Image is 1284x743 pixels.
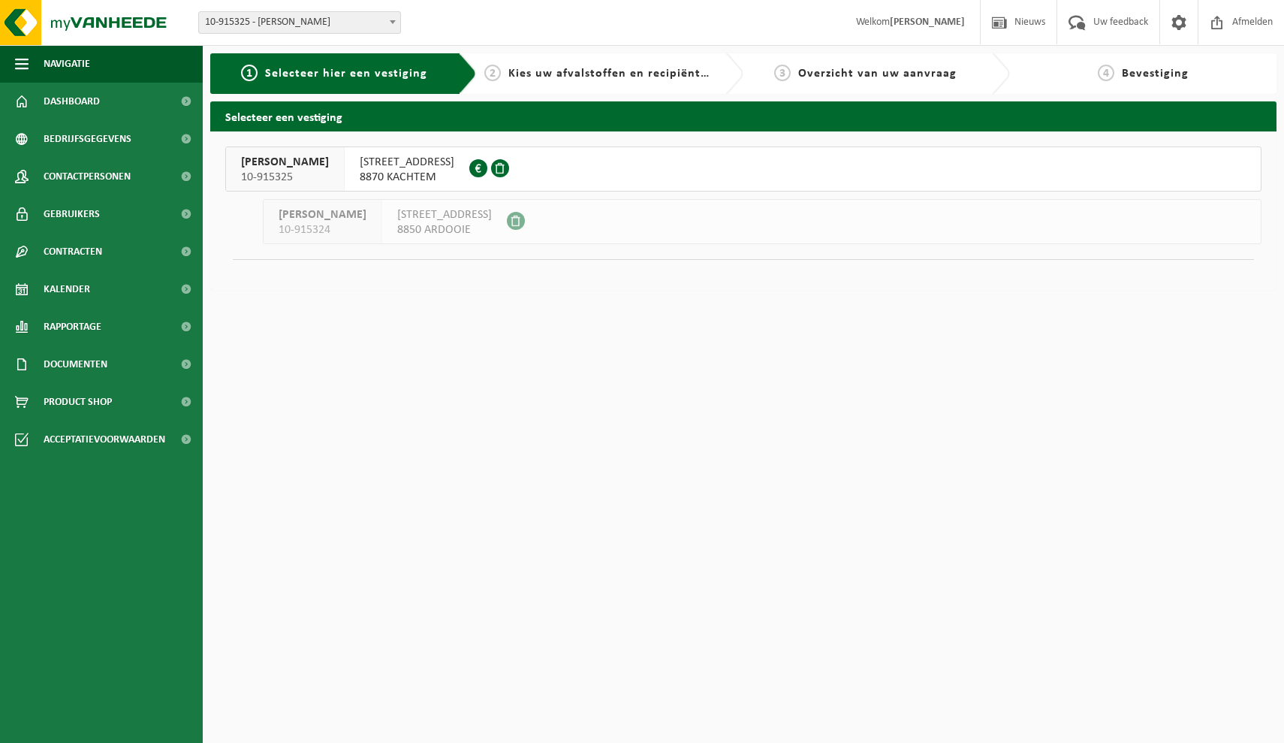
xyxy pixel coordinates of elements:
span: Bevestiging [1122,68,1189,80]
span: Kies uw afvalstoffen en recipiënten [508,68,715,80]
span: 8850 ARDOOIE [397,222,492,237]
h2: Selecteer een vestiging [210,101,1276,131]
span: Documenten [44,346,107,383]
button: [PERSON_NAME] 10-915325 [STREET_ADDRESS]8870 KACHTEM [225,146,1261,192]
span: Rapportage [44,308,101,346]
span: Overzicht van uw aanvraag [798,68,957,80]
span: [STREET_ADDRESS] [360,155,454,170]
span: 10-915324 [279,222,366,237]
span: 2 [484,65,501,81]
span: [PERSON_NAME] [279,207,366,222]
span: Kalender [44,270,90,308]
span: Gebruikers [44,195,100,233]
span: [PERSON_NAME] [241,155,329,170]
span: 10-915325 - MICHIEL KOOKT - KACHTEM [198,11,401,34]
span: Contactpersonen [44,158,131,195]
span: 4 [1098,65,1114,81]
span: 10-915325 [241,170,329,185]
span: Acceptatievoorwaarden [44,421,165,458]
span: 3 [774,65,791,81]
span: Dashboard [44,83,100,120]
span: [STREET_ADDRESS] [397,207,492,222]
span: 10-915325 - MICHIEL KOOKT - KACHTEM [199,12,400,33]
span: Selecteer hier een vestiging [265,68,427,80]
span: 8870 KACHTEM [360,170,454,185]
span: 1 [241,65,258,81]
span: Contracten [44,233,102,270]
span: Navigatie [44,45,90,83]
span: Product Shop [44,383,112,421]
strong: [PERSON_NAME] [890,17,965,28]
span: Bedrijfsgegevens [44,120,131,158]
